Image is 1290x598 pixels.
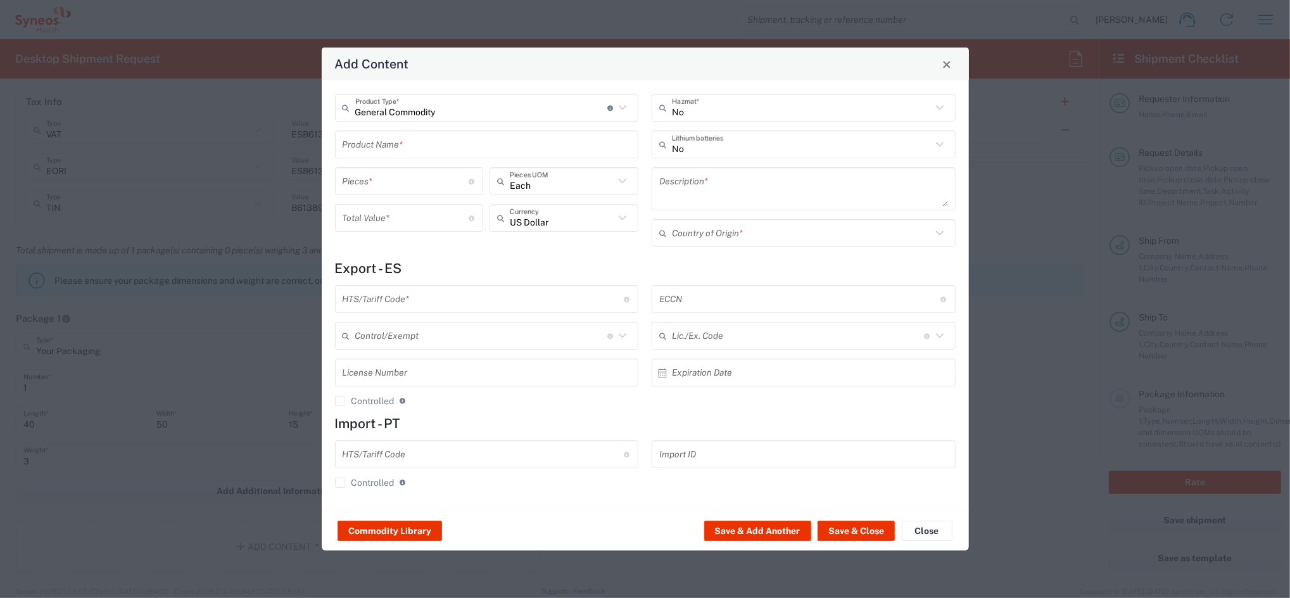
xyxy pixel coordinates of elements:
[334,54,408,73] h4: Add Content
[335,260,956,276] h4: Export - ES
[338,521,442,541] button: Commodity Library
[335,416,956,431] h4: Import - PT
[335,478,395,488] label: Controlled
[818,521,895,541] button: Save & Close
[335,396,395,406] label: Controlled
[938,55,956,73] button: Close
[704,521,811,541] button: Save & Add Another
[902,521,952,541] button: Close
